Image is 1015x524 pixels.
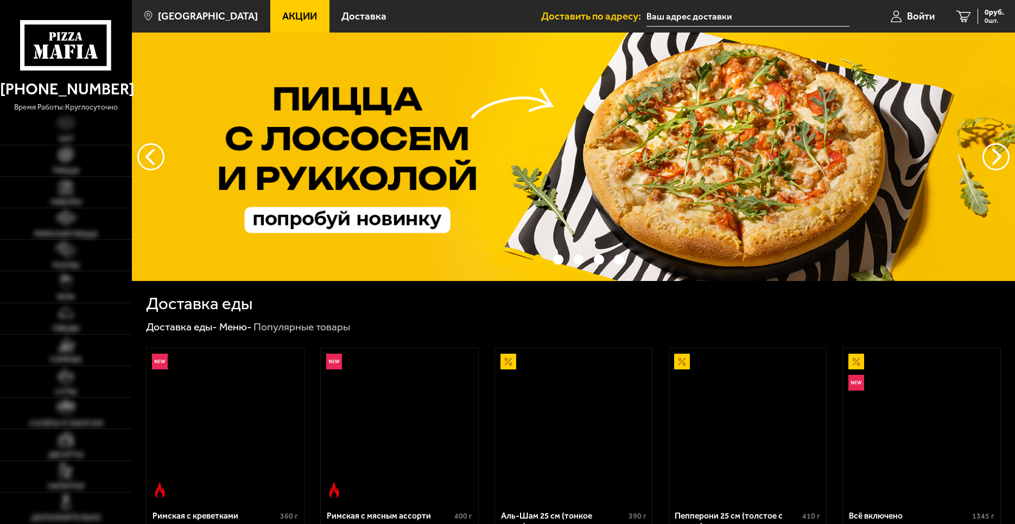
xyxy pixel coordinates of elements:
span: 1345 г [972,512,994,521]
img: Острое блюдо [326,482,342,498]
span: Наборы [50,198,82,206]
a: Доставка еды- [146,321,217,333]
img: Акционный [674,354,690,369]
button: точки переключения [574,254,584,265]
span: 410 г [802,512,820,521]
span: Горячее [50,356,82,363]
a: АкционныйАль-Шам 25 см (тонкое тесто) [495,348,652,503]
img: Акционный [848,354,864,369]
span: Роллы [53,261,80,269]
span: Напитки [48,482,84,490]
span: Доставка [341,11,386,22]
img: Новинка [848,375,864,391]
span: [GEOGRAPHIC_DATA] [158,11,258,22]
button: предыдущий [982,143,1010,170]
input: Ваш адрес доставки [646,7,849,27]
a: АкционныйНовинкаВсё включено [843,348,1000,503]
a: АкционныйПепперони 25 см (толстое с сыром) [669,348,826,503]
span: Обеды [53,324,80,332]
span: 390 г [629,512,646,521]
span: Хит [59,135,74,143]
button: точки переключения [553,254,563,265]
a: Меню- [219,321,252,333]
span: Пицца [53,167,79,174]
a: НовинкаОстрое блюдоРимская с креветками [147,348,303,503]
span: 0 шт. [985,17,1004,24]
img: Острое блюдо [152,482,168,498]
div: Римская с мясным ассорти [327,511,452,521]
span: Доставить по адресу: [541,11,646,22]
span: Акции [282,11,317,22]
img: Новинка [152,354,168,369]
div: Всё включено [849,511,969,521]
span: Салаты и закуски [29,419,103,427]
a: НовинкаОстрое блюдоРимская с мясным ассорти [321,348,478,503]
span: Дополнительно [31,514,101,521]
img: Акционный [500,354,516,369]
span: 0 руб. [985,9,1004,16]
button: точки переключения [533,254,543,265]
div: Римская с креветками [153,511,277,521]
div: Популярные товары [253,320,350,334]
span: 360 г [280,512,298,521]
span: 400 г [454,512,472,521]
span: Войти [907,11,935,22]
span: Римская пицца [34,230,98,238]
button: следующий [137,143,164,170]
button: точки переключения [594,254,604,265]
img: Новинка [326,354,342,369]
span: WOK [57,293,75,301]
button: точки переключения [614,254,624,265]
h1: Доставка еды [146,295,252,312]
span: Супы [55,388,77,395]
span: Десерты [48,451,84,458]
